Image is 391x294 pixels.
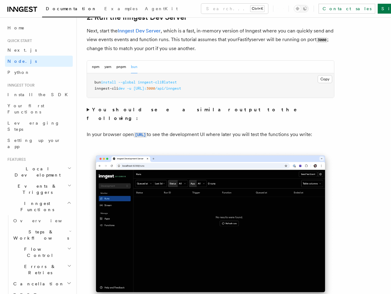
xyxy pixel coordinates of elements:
span: dev [118,86,125,91]
a: Install the SDK [5,89,73,100]
span: inngest-cli@latest [138,80,177,84]
span: inngest-cli [94,86,118,91]
span: Cancellation [11,281,64,287]
span: bun [94,80,101,84]
span: Local Development [5,166,67,178]
span: Steps & Workflows [11,229,69,241]
button: Toggle dark mode [294,5,309,12]
p: Next, start the , which is a fast, in-memory version of Inngest where you can quickly send and vi... [87,27,334,53]
a: Your first Functions [5,100,73,117]
span: 3000 [146,86,155,91]
span: /api/inngest [155,86,181,91]
a: Node.js [5,56,73,67]
span: Leveraging Steps [7,121,60,132]
span: Inngest Functions [5,200,67,213]
span: [URL]: [133,86,146,91]
span: Install the SDK [7,92,72,97]
span: Examples [104,6,137,11]
span: Features [5,157,26,162]
span: --global [118,80,136,84]
span: Quick start [5,38,32,43]
a: Examples [101,2,141,17]
span: Your first Functions [7,103,44,114]
span: Node.js [7,59,37,64]
button: Events & Triggers [5,181,73,198]
a: Leveraging Steps [5,117,73,135]
span: AgentKit [145,6,178,11]
a: Overview [11,215,73,226]
span: Errors & Retries [11,263,67,276]
summary: You should see a similar output to the following: [87,105,334,123]
button: Steps & Workflows [11,226,73,244]
button: Local Development [5,163,73,181]
strong: You should see a similar output to the following: [87,107,306,121]
button: Flow Control [11,244,73,261]
a: Setting up your app [5,135,73,152]
a: Documentation [42,2,101,17]
code: [URL] [134,132,147,138]
p: In your browser open to see the development UI where later you will test the functions you write: [87,130,334,139]
a: Python [5,67,73,78]
span: Events & Triggers [5,183,67,195]
span: Overview [13,218,77,223]
a: Contact sales [319,4,375,14]
button: Search...Ctrl+K [201,4,268,14]
span: -u [127,86,131,91]
button: Cancellation [11,278,73,289]
button: npm [92,61,99,73]
span: Setting up your app [7,138,61,149]
span: Python [7,70,30,75]
a: [URL] [134,131,147,137]
span: Flow Control [11,246,67,258]
span: Home [7,25,25,31]
button: yarn [104,61,111,73]
a: Inngest Dev Server [118,28,161,34]
button: bun [131,61,137,73]
button: Inngest Functions [5,198,73,215]
a: AgentKit [141,2,181,17]
span: Inngest tour [5,83,35,88]
a: Next.js [5,45,73,56]
kbd: Ctrl+K [250,6,264,12]
code: 3000 [316,37,327,43]
span: Next.js [7,48,37,53]
a: Home [5,22,73,33]
button: Errors & Retries [11,261,73,278]
button: pnpm [116,61,126,73]
button: Copy [318,75,332,83]
span: install [101,80,116,84]
span: Documentation [46,6,97,11]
